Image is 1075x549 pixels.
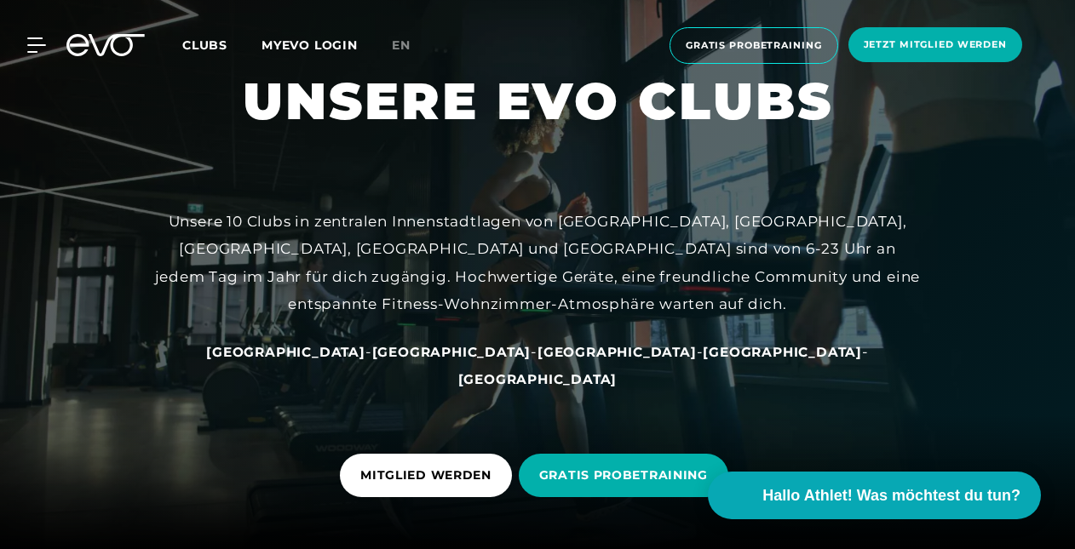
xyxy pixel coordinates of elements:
[843,27,1027,64] a: Jetzt Mitglied werden
[372,344,532,360] span: [GEOGRAPHIC_DATA]
[360,466,492,484] span: MITGLIED WERDEN
[243,68,833,134] h1: UNSERE EVO CLUBS
[458,370,618,387] a: [GEOGRAPHIC_DATA]
[539,466,708,484] span: GRATIS PROBETRAINING
[686,38,822,53] span: Gratis Probetraining
[372,343,532,360] a: [GEOGRAPHIC_DATA]
[519,441,735,510] a: GRATIS PROBETRAINING
[206,344,365,360] span: [GEOGRAPHIC_DATA]
[340,441,519,510] a: MITGLIED WERDEN
[262,37,358,53] a: MYEVO LOGIN
[864,37,1007,52] span: Jetzt Mitglied werden
[703,343,862,360] a: [GEOGRAPHIC_DATA]
[703,344,862,360] span: [GEOGRAPHIC_DATA]
[708,472,1041,519] button: Hallo Athlet! Was möchtest du tun?
[392,37,411,53] span: en
[664,27,843,64] a: Gratis Probetraining
[392,36,431,55] a: en
[182,37,262,53] a: Clubs
[537,343,697,360] a: [GEOGRAPHIC_DATA]
[182,37,227,53] span: Clubs
[154,208,921,317] div: Unsere 10 Clubs in zentralen Innenstadtlagen von [GEOGRAPHIC_DATA], [GEOGRAPHIC_DATA], [GEOGRAPHI...
[154,338,921,393] div: - - - -
[762,484,1020,507] span: Hallo Athlet! Was möchtest du tun?
[206,343,365,360] a: [GEOGRAPHIC_DATA]
[537,344,697,360] span: [GEOGRAPHIC_DATA]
